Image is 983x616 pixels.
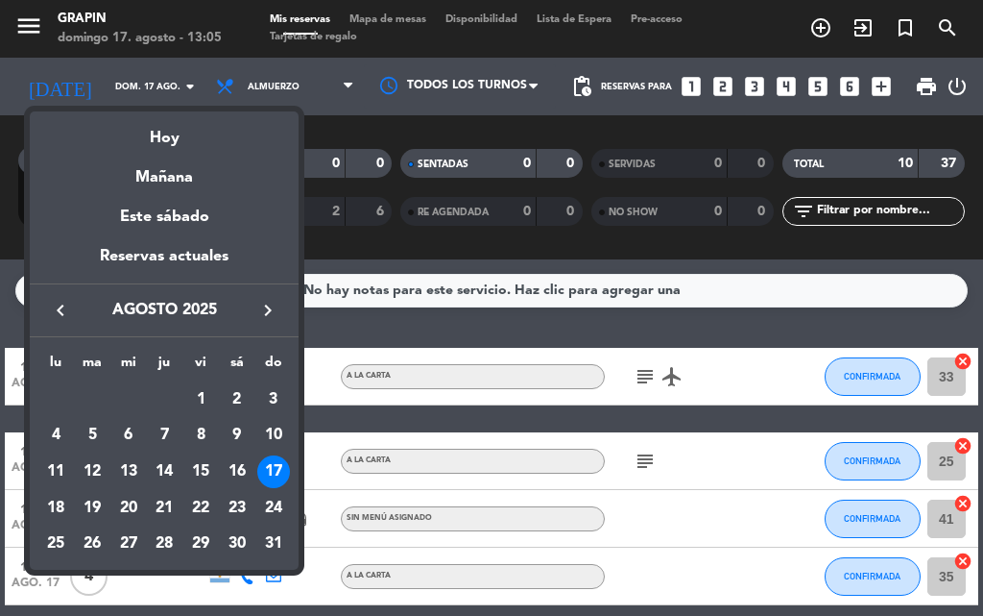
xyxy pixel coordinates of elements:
div: 9 [221,419,253,452]
div: 21 [148,492,180,525]
th: miércoles [110,352,147,382]
div: 24 [257,492,290,525]
td: AGO. [37,382,182,418]
div: 14 [148,456,180,488]
td: 11 de agosto de 2025 [37,454,74,490]
div: 15 [184,456,217,488]
div: 16 [221,456,253,488]
button: keyboard_arrow_left [43,298,78,323]
i: keyboard_arrow_left [49,299,72,322]
td: 13 de agosto de 2025 [110,454,147,490]
td: 2 de agosto de 2025 [219,382,255,418]
div: 30 [221,529,253,561]
th: sábado [219,352,255,382]
div: 11 [39,456,72,488]
div: 13 [112,456,145,488]
td: 29 de agosto de 2025 [182,527,219,563]
span: agosto 2025 [78,298,251,323]
td: 18 de agosto de 2025 [37,490,74,527]
div: 29 [184,529,217,561]
th: lunes [37,352,74,382]
td: 26 de agosto de 2025 [74,527,110,563]
div: 28 [148,529,180,561]
td: 4 de agosto de 2025 [37,418,74,455]
td: 1 de agosto de 2025 [182,382,219,418]
td: 15 de agosto de 2025 [182,454,219,490]
td: 5 de agosto de 2025 [74,418,110,455]
div: 31 [257,529,290,561]
td: 30 de agosto de 2025 [219,527,255,563]
div: Mañana [30,151,299,190]
td: 16 de agosto de 2025 [219,454,255,490]
div: 20 [112,492,145,525]
td: 20 de agosto de 2025 [110,490,147,527]
div: 25 [39,529,72,561]
div: Este sábado [30,190,299,244]
div: Hoy [30,111,299,151]
td: 14 de agosto de 2025 [147,454,183,490]
th: martes [74,352,110,382]
div: 7 [148,419,180,452]
td: 17 de agosto de 2025 [255,454,292,490]
td: 6 de agosto de 2025 [110,418,147,455]
td: 22 de agosto de 2025 [182,490,219,527]
td: 8 de agosto de 2025 [182,418,219,455]
td: 12 de agosto de 2025 [74,454,110,490]
div: 23 [221,492,253,525]
div: 5 [76,419,108,452]
td: 27 de agosto de 2025 [110,527,147,563]
td: 21 de agosto de 2025 [147,490,183,527]
td: 19 de agosto de 2025 [74,490,110,527]
td: 23 de agosto de 2025 [219,490,255,527]
div: 19 [76,492,108,525]
div: 2 [221,383,253,416]
div: 26 [76,529,108,561]
i: keyboard_arrow_right [256,299,279,322]
div: 18 [39,492,72,525]
div: 6 [112,419,145,452]
td: 10 de agosto de 2025 [255,418,292,455]
td: 31 de agosto de 2025 [255,527,292,563]
td: 7 de agosto de 2025 [147,418,183,455]
td: 9 de agosto de 2025 [219,418,255,455]
td: 25 de agosto de 2025 [37,527,74,563]
div: 12 [76,456,108,488]
div: 22 [184,492,217,525]
td: 3 de agosto de 2025 [255,382,292,418]
div: Reservas actuales [30,244,299,283]
th: jueves [147,352,183,382]
td: 28 de agosto de 2025 [147,527,183,563]
div: 3 [257,383,290,416]
div: 4 [39,419,72,452]
td: 24 de agosto de 2025 [255,490,292,527]
div: 8 [184,419,217,452]
div: 10 [257,419,290,452]
th: viernes [182,352,219,382]
div: 27 [112,529,145,561]
div: 1 [184,383,217,416]
button: keyboard_arrow_right [251,298,285,323]
th: domingo [255,352,292,382]
div: 17 [257,456,290,488]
